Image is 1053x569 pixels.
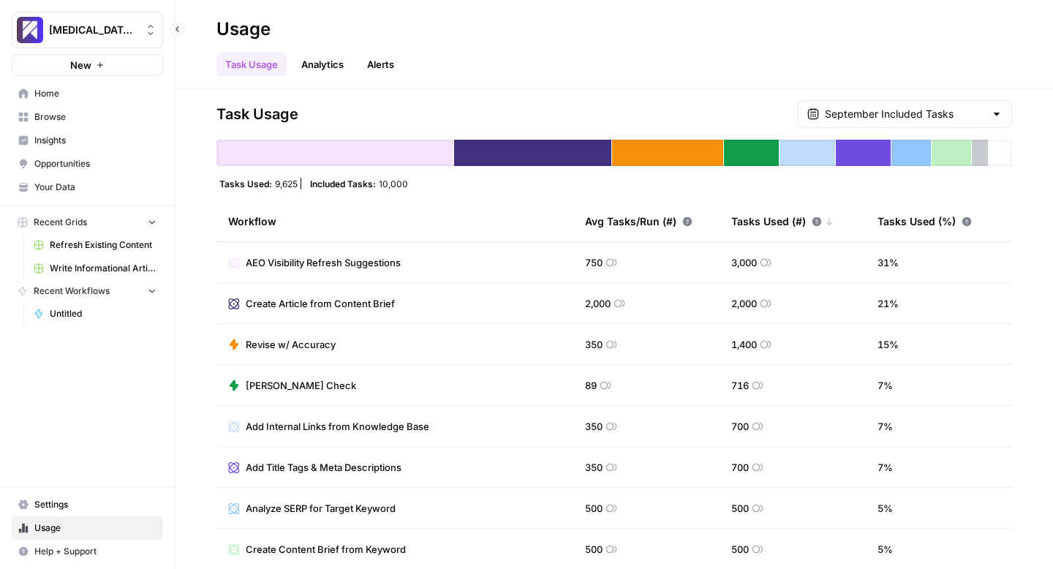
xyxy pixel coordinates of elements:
span: 7 % [877,419,893,434]
button: Help + Support [12,540,163,563]
span: 3,000 [731,255,757,270]
a: Your Data [12,176,163,199]
div: Tasks Used (%) [877,201,972,241]
span: Create Content Brief from Keyword [246,542,406,557]
span: 5 % [877,542,893,557]
span: 10,000 [379,178,408,189]
button: Alerts [358,53,403,76]
span: 21 % [877,296,899,311]
img: Overjet - Test Logo [17,17,43,43]
span: Browse [34,110,156,124]
a: Settings [12,493,163,516]
span: AEO Visibility Refresh Suggestions [246,255,401,270]
span: Tasks Used: [219,178,272,189]
span: 716 [731,378,749,393]
span: 7 % [877,378,893,393]
span: 700 [731,460,749,475]
span: 1,400 [731,337,757,352]
span: 2,000 [731,296,757,311]
a: Untitled [27,302,163,325]
a: [PERSON_NAME] Check [228,378,356,393]
div: Workflow [228,201,562,241]
span: 31 % [877,255,899,270]
a: Task Usage [216,53,287,76]
a: Revise w/ Accuracy [228,337,336,352]
span: Add Title Tags & Meta Descriptions [246,460,401,475]
span: Create Article from Content Brief [246,296,395,311]
span: Your Data [34,181,156,194]
div: Avg Tasks/Run (#) [585,201,692,241]
div: Usage [216,18,271,41]
span: Settings [34,498,156,511]
span: Help + Support [34,545,156,558]
button: Recent Grids [12,211,163,233]
span: Recent Grids [34,216,87,229]
button: New [12,54,163,76]
span: 7 % [877,460,893,475]
span: 9,625 [275,178,298,189]
span: 15 % [877,337,899,352]
span: 500 [731,542,749,557]
span: Add Internal Links from Knowledge Base [246,419,429,434]
span: 2,000 [585,296,611,311]
a: Analytics [292,53,352,76]
span: 700 [731,419,749,434]
a: Home [12,82,163,105]
span: 500 [731,501,749,516]
span: 350 [585,419,603,434]
a: Browse [12,105,163,129]
span: 500 [585,542,603,557]
span: Opportunities [34,157,156,170]
a: Write Informational Article [27,257,163,280]
a: Usage [12,516,163,540]
span: 5 % [877,501,893,516]
a: Opportunities [12,152,163,176]
span: Home [34,87,156,100]
span: Usage [34,521,156,535]
span: Task Usage [216,104,298,124]
span: [MEDICAL_DATA] - Test [49,23,137,37]
span: Refresh Existing Content [50,238,156,252]
span: 89 [585,378,597,393]
span: 350 [585,460,603,475]
span: Insights [34,134,156,147]
span: New [70,58,91,72]
span: Analyze SERP for Target Keyword [246,501,396,516]
span: 350 [585,337,603,352]
span: 750 [585,255,603,270]
span: [PERSON_NAME] Check [246,378,356,393]
span: Revise w/ Accuracy [246,337,336,352]
div: Tasks Used (#) [731,201,834,241]
span: Recent Workflows [34,284,110,298]
a: Insights [12,129,163,152]
span: Included Tasks: [310,178,376,189]
input: September Included Tasks [825,107,985,121]
button: Workspace: Overjet - Test [12,12,163,48]
span: Write Informational Article [50,262,156,275]
a: Refresh Existing Content [27,233,163,257]
span: 500 [585,501,603,516]
span: Untitled [50,307,156,320]
button: Recent Workflows [12,280,163,302]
